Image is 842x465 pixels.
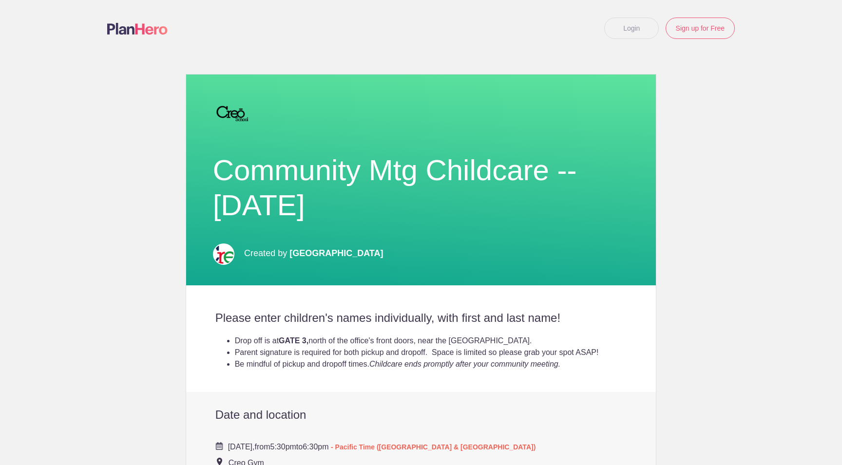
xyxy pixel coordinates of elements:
[303,443,328,451] span: 6:30pm
[215,311,627,325] h2: Please enter children's names individually, with first and last name!
[666,18,735,39] a: Sign up for Free
[213,94,252,133] img: 2
[604,18,659,39] a: Login
[228,443,255,451] span: [DATE],
[235,358,627,370] li: Be mindful of pickup and dropoff times.
[213,243,234,265] img: Creo
[213,153,630,223] h1: Community Mtg Childcare -- [DATE]
[244,242,383,264] p: Created by
[270,443,296,451] span: 5:30pm
[331,443,536,451] span: - Pacific Time ([GEOGRAPHIC_DATA] & [GEOGRAPHIC_DATA])
[235,347,627,358] li: Parent signature is required for both pickup and dropoff. Space is limited so please grab your sp...
[215,442,223,450] img: Cal purple
[235,335,627,347] li: Drop off is at north of the office's front doors, near the [GEOGRAPHIC_DATA].
[228,443,536,451] span: from to
[369,360,560,368] em: Childcare ends promptly after your community meeting.
[215,408,627,422] h2: Date and location
[279,336,308,345] strong: GATE 3,
[107,23,168,35] img: Logo main planhero
[289,248,383,258] span: [GEOGRAPHIC_DATA]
